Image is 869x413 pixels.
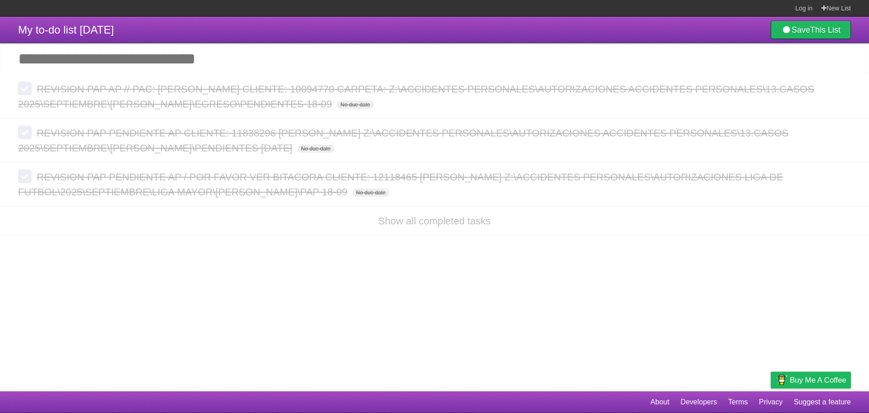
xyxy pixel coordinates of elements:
span: REVISION PAP PENDIENTE AP / POR FAVOR VER BITACORA CLIENTE: 12118465 [PERSON_NAME] Z:\ACCIDENTES ... [18,171,783,198]
a: Suggest a feature [794,394,851,411]
a: Show all completed tasks [378,215,491,227]
a: SaveThis List [771,21,851,39]
span: REVISION PAP AP // PAC: [PERSON_NAME] CLIENTE: 10094770 CARPETA: Z:\ACCIDENTES PERSONALES\AUTORIZ... [18,83,814,110]
b: This List [810,25,840,34]
span: REVISION PAP PENDIENTE AP CLIENTE: 11838296 [PERSON_NAME] Z:\ACCIDENTES PERSONALES\AUTORIZACIONES... [18,127,788,154]
span: No due date [353,189,389,197]
label: Done [18,170,32,183]
span: Buy me a coffee [790,372,846,388]
a: Terms [728,394,748,411]
a: About [650,394,669,411]
a: Privacy [759,394,783,411]
a: Buy me a coffee [771,372,851,389]
a: Developers [680,394,717,411]
span: No due date [337,101,373,109]
img: Buy me a coffee [775,372,788,388]
label: Done [18,126,32,139]
label: Done [18,82,32,95]
span: My to-do list [DATE] [18,24,114,36]
span: No due date [297,145,334,153]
